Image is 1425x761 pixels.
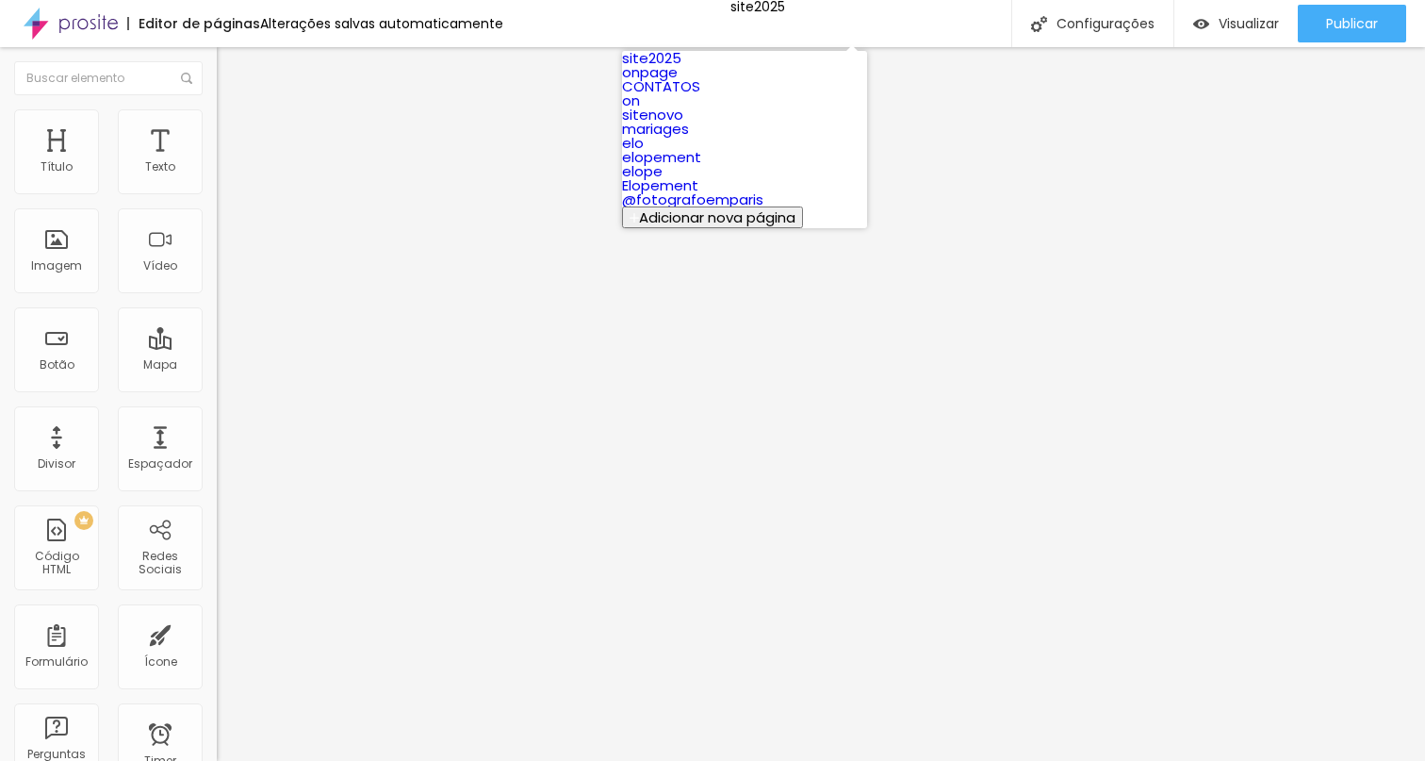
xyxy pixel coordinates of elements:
[622,62,678,82] a: onpage
[622,105,683,124] a: sitenovo
[1298,5,1406,42] button: Publicar
[128,457,192,471] div: Espaçador
[622,91,640,110] a: on
[1219,16,1279,31] span: Visualizar
[143,259,177,273] div: Vídeo
[19,550,93,577] div: Código HTML
[622,161,663,181] a: elope
[14,61,203,95] input: Buscar elemento
[1193,16,1209,32] img: view-1.svg
[622,48,681,68] a: site2025
[622,76,700,96] a: CONTATOS
[127,17,260,30] div: Editor de páginas
[622,119,689,139] a: mariages
[217,47,1425,761] iframe: Editor
[622,147,701,167] a: elopement
[41,160,73,174] div: Título
[1031,16,1047,32] img: Icone
[622,190,763,209] a: @fotografoemparis
[639,207,795,227] span: Adicionar nova página
[144,655,177,669] div: Ícone
[40,358,74,372] div: Botão
[622,207,803,228] button: Adicionar nova página
[123,550,197,577] div: Redes Sociais
[1174,5,1298,42] button: Visualizar
[25,655,88,669] div: Formulário
[38,457,75,471] div: Divisor
[181,73,192,84] img: Icone
[31,259,82,273] div: Imagem
[143,358,177,372] div: Mapa
[622,175,698,195] a: Elopement
[1326,16,1378,31] span: Publicar
[622,133,644,153] a: elo
[145,160,175,174] div: Texto
[260,17,503,30] div: Alterações salvas automaticamente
